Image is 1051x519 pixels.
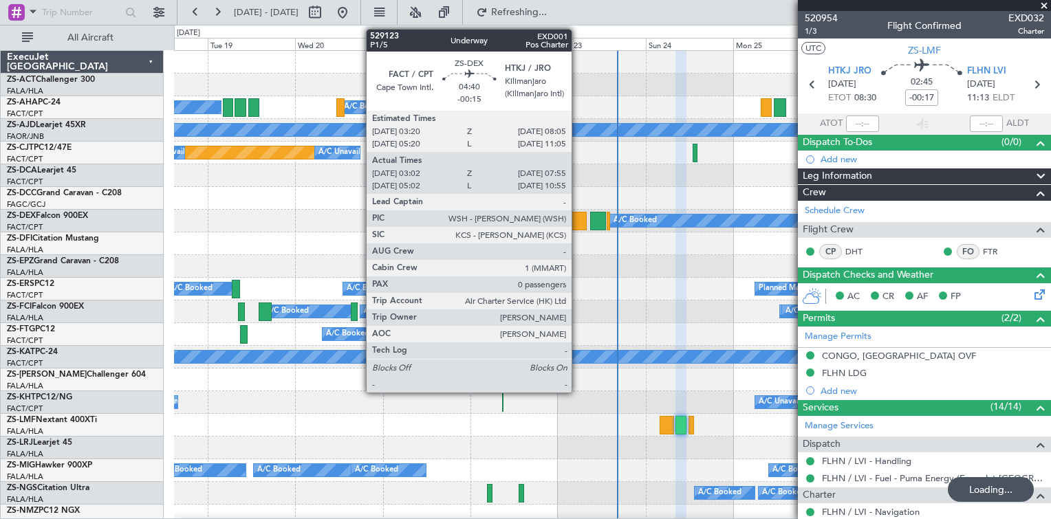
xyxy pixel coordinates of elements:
[7,212,88,220] a: ZS-DEXFalcon 900EX
[7,121,86,129] a: ZS-AJDLearjet 45XR
[805,204,865,218] a: Schedule Crew
[344,97,387,118] div: A/C Booked
[822,455,911,467] a: FLHN / LVI - Handling
[347,278,390,299] div: A/C Booked
[7,177,43,187] a: FACT/CPT
[967,78,995,91] span: [DATE]
[1008,25,1044,37] span: Charter
[7,86,43,96] a: FALA/HLA
[828,78,856,91] span: [DATE]
[7,507,80,515] a: ZS-NMZPC12 NGX
[803,437,841,452] span: Dispatch
[846,115,879,132] input: --:--
[7,290,43,300] a: FACT/CPT
[7,484,89,492] a: ZS-NGSCitation Ultra
[7,189,36,197] span: ZS-DCC
[983,245,1014,258] a: FTR
[7,189,122,197] a: ZS-DCCGrand Caravan - C208
[36,33,145,43] span: All Aircraft
[7,416,97,424] a: ZS-LMFNextant 400XTi
[7,144,34,152] span: ZS-CJT
[7,325,35,333] span: ZS-FTG
[882,290,894,304] span: CR
[803,185,826,201] span: Crew
[967,65,1006,78] span: FLHN LVI
[698,483,741,503] div: A/C Booked
[7,280,34,288] span: ZS-ERS
[7,393,72,401] a: ZS-KHTPC12/NG
[15,27,149,49] button: All Aircraft
[7,494,43,505] a: FALA/HLA
[819,244,842,259] div: CP
[733,38,821,50] div: Mon 25
[7,404,43,414] a: FACT/CPT
[7,98,61,107] a: ZS-AHAPC-24
[822,472,1044,484] a: FLHN / LVI - Fuel - Puma Energy (ExecuJet [GEOGRAPHIC_DATA] Account)
[326,324,369,344] div: A/C Booked
[821,385,1044,397] div: Add new
[803,222,854,238] span: Flight Crew
[7,461,92,470] a: ZS-MIGHawker 900XP
[7,131,44,142] a: FAOR/JNB
[7,257,119,265] a: ZS-EPZGrand Caravan - C208
[821,153,1044,165] div: Add new
[234,6,299,19] span: [DATE] - [DATE]
[854,91,876,105] span: 08:30
[7,335,43,346] a: FACT/CPT
[7,439,72,447] a: ZS-LRJLearjet 45
[7,426,43,437] a: FALA/HLA
[1008,11,1044,25] span: EXD032
[1001,311,1021,325] span: (2/2)
[822,350,976,362] div: CONGO, [GEOGRAPHIC_DATA] OVF
[614,210,657,231] div: A/C Booked
[7,472,43,482] a: FALA/HLA
[948,477,1034,502] div: Loading...
[7,76,95,84] a: ZS-ACTChallenger 300
[805,419,874,433] a: Manage Services
[805,330,871,344] a: Manage Permits
[558,38,645,50] div: Sat 23
[7,507,39,515] span: ZS-NMZ
[990,399,1021,414] span: (14/14)
[7,416,36,424] span: ZS-LMF
[7,381,43,391] a: FALA/HLA
[803,168,872,184] span: Leg Information
[7,234,99,243] a: ZS-DFICitation Mustang
[762,483,805,503] div: A/C Booked
[7,348,35,356] span: ZS-KAT
[801,42,825,54] button: UTC
[805,25,838,37] span: 1/3
[169,278,213,299] div: A/C Booked
[1001,135,1021,149] span: (0/0)
[42,2,121,23] input: Trip Number
[470,38,558,50] div: Fri 22
[7,313,43,323] a: FALA/HLA
[646,38,733,50] div: Sun 24
[7,302,32,311] span: ZS-FCI
[917,290,928,304] span: AF
[7,212,36,220] span: ZS-DEX
[7,154,43,164] a: FACT/CPT
[318,142,376,163] div: A/C Unavailable
[7,234,32,243] span: ZS-DFI
[295,38,382,50] div: Wed 20
[7,449,43,459] a: FALA/HLA
[820,117,843,131] span: ATOT
[887,19,962,33] div: Flight Confirmed
[7,371,87,379] span: ZS-[PERSON_NAME]
[364,301,407,322] div: A/C Booked
[759,392,816,412] div: A/C Unavailable
[7,109,43,119] a: FACT/CPT
[7,76,36,84] span: ZS-ACT
[822,506,920,518] a: FLHN / LVI - Navigation
[208,38,295,50] div: Tue 19
[159,460,202,481] div: A/C Booked
[7,166,76,175] a: ZS-DCALearjet 45
[908,43,941,58] span: ZS-LMF
[7,166,37,175] span: ZS-DCA
[803,400,838,416] span: Services
[951,290,961,304] span: FP
[847,290,860,304] span: AC
[7,245,43,255] a: FALA/HLA
[470,1,552,23] button: Refreshing...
